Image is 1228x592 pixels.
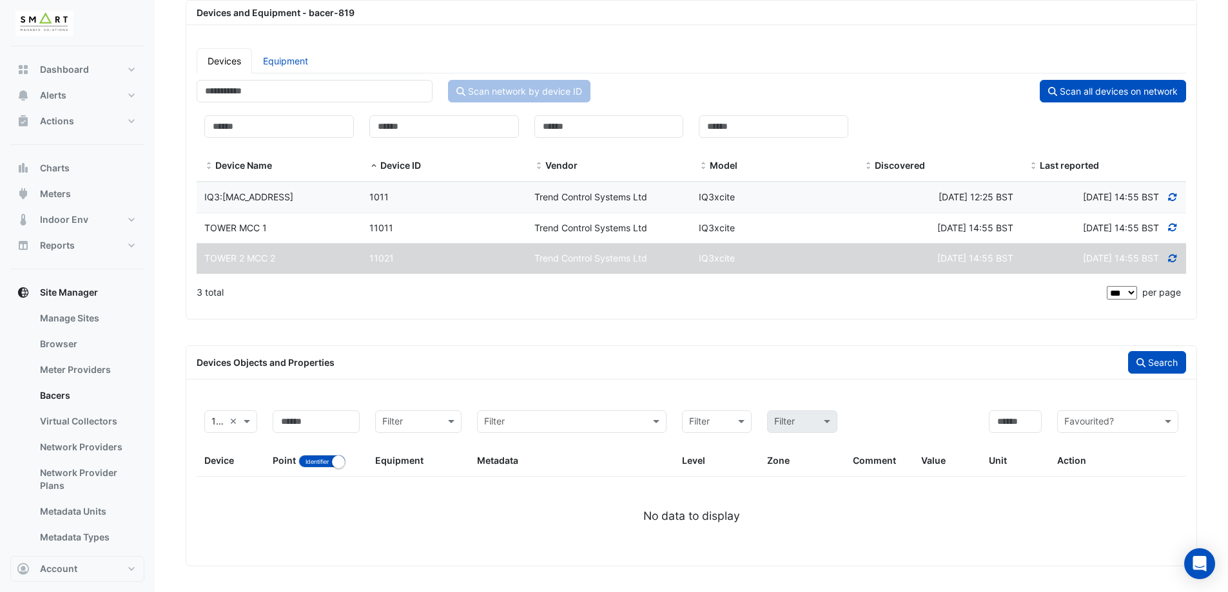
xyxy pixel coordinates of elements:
[10,57,144,82] button: Dashboard
[215,160,272,171] span: Device Name
[40,162,70,175] span: Charts
[30,408,144,434] a: Virtual Collectors
[534,191,647,202] span: Trend Control Systems Ltd
[10,207,144,233] button: Indoor Env
[17,63,30,76] app-icon: Dashboard
[30,434,144,460] a: Network Providers
[30,550,144,576] a: Metadata
[875,160,925,171] span: Discovered
[17,213,30,226] app-icon: Indoor Env
[1057,455,1086,466] span: Action
[1167,253,1178,263] a: Refresh
[375,455,424,466] span: Equipment
[10,155,144,181] button: Charts
[17,162,30,175] app-icon: Charts
[30,524,144,550] a: Metadata Types
[17,89,30,102] app-icon: Alerts
[710,160,737,171] span: Model
[699,253,735,263] span: IQ3xcite
[534,253,647,263] span: Trend Control Systems Ltd
[10,82,144,108] button: Alerts
[189,6,1194,19] div: Devices and Equipment - bacer-819
[273,455,296,466] span: Point
[1040,160,1099,171] span: Last reported
[40,115,74,128] span: Actions
[699,161,708,171] span: Model
[10,181,144,207] button: Meters
[40,239,75,252] span: Reports
[369,253,394,263] span: 11021
[204,455,234,466] span: Device
[30,383,144,408] a: Bacers
[40,89,66,102] span: Alerts
[298,455,346,466] ui-switch: Toggle between object name and object identifier
[10,108,144,134] button: Actions
[1040,80,1186,102] button: Scan all devices on network
[10,233,144,258] button: Reports
[1184,548,1215,579] div: Open Intercom Messenger
[197,276,1104,309] div: 3 total
[17,115,30,128] app-icon: Actions
[204,222,267,233] span: TOWER MCC 1
[939,191,1013,202] span: Thu 28-Aug-2025 12:25 BST
[937,222,1013,233] span: Fri 29-Aug-2025 14:55 BST
[197,48,252,73] a: Devices
[534,161,543,171] span: Vendor
[40,187,71,200] span: Meters
[1167,191,1178,202] a: Refresh
[40,213,88,226] span: Indoor Env
[759,410,844,433] div: Please select Filter first
[30,331,144,357] a: Browser
[699,222,735,233] span: IQ3xcite
[30,499,144,524] a: Metadata Units
[197,508,1186,524] div: No data to display
[477,455,518,466] span: Metadata
[369,161,378,171] span: Device ID
[1029,161,1038,171] span: Last reported
[40,286,98,299] span: Site Manager
[30,357,144,383] a: Meter Providers
[204,191,293,202] span: IQ3:[MAC_ADDRESS]
[699,191,735,202] span: IQ3xcite
[545,160,578,171] span: Vendor
[252,48,319,73] a: Equipment
[369,191,389,202] span: 1011
[864,161,873,171] span: Discovered
[853,455,896,466] span: Comment
[380,160,421,171] span: Device ID
[1167,222,1178,233] a: Refresh
[15,10,73,36] img: Company Logo
[17,239,30,252] app-icon: Reports
[30,305,144,331] a: Manage Sites
[1083,222,1159,233] span: Discovered at
[1142,287,1181,298] span: per page
[40,63,89,76] span: Dashboard
[17,286,30,299] app-icon: Site Manager
[40,562,77,575] span: Account
[921,455,946,466] span: Value
[10,280,144,305] button: Site Manager
[989,455,1007,466] span: Unit
[17,187,30,200] app-icon: Meters
[197,357,335,368] span: Devices Objects and Properties
[204,253,275,263] span: TOWER 2 MCC 2
[369,222,393,233] span: 11011
[30,460,144,499] a: Network Provider Plans
[937,253,1013,263] span: Fri 29-Aug-2025 14:55 BST
[1083,253,1159,263] span: Discovered at
[682,455,705,466] span: Level
[229,414,240,429] span: Clear
[204,161,213,171] span: Device Name
[1083,191,1159,202] span: Discovered at
[10,556,144,582] button: Account
[767,455,790,466] span: Zone
[1128,351,1186,374] button: Search
[534,222,647,233] span: Trend Control Systems Ltd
